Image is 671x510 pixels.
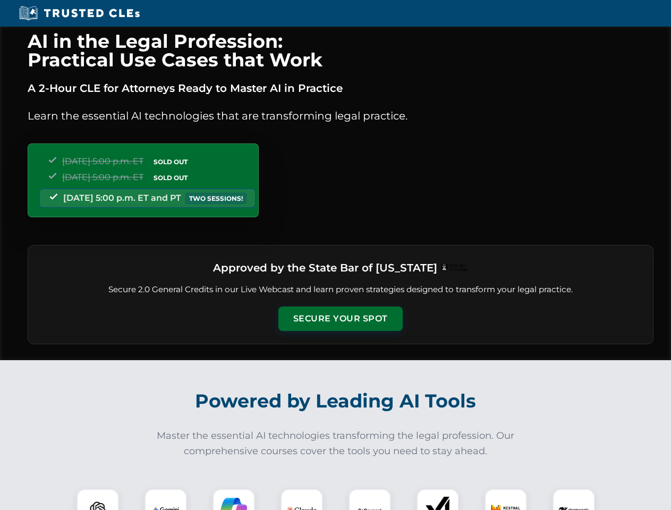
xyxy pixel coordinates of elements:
[41,382,630,420] h2: Powered by Leading AI Tools
[150,172,191,183] span: SOLD OUT
[62,156,143,166] span: [DATE] 5:00 p.m. ET
[150,156,191,167] span: SOLD OUT
[28,80,653,97] p: A 2-Hour CLE for Attorneys Ready to Master AI in Practice
[441,264,468,271] img: Logo
[16,5,143,21] img: Trusted CLEs
[213,258,437,277] h3: Approved by the State Bar of [US_STATE]
[41,284,640,296] p: Secure 2.0 General Credits in our Live Webcast and learn proven strategies designed to transform ...
[62,172,143,182] span: [DATE] 5:00 p.m. ET
[28,107,653,124] p: Learn the essential AI technologies that are transforming legal practice.
[150,428,522,459] p: Master the essential AI technologies transforming the legal profession. Our comprehensive courses...
[28,32,653,69] h1: AI in the Legal Profession: Practical Use Cases that Work
[278,307,403,331] button: Secure Your Spot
